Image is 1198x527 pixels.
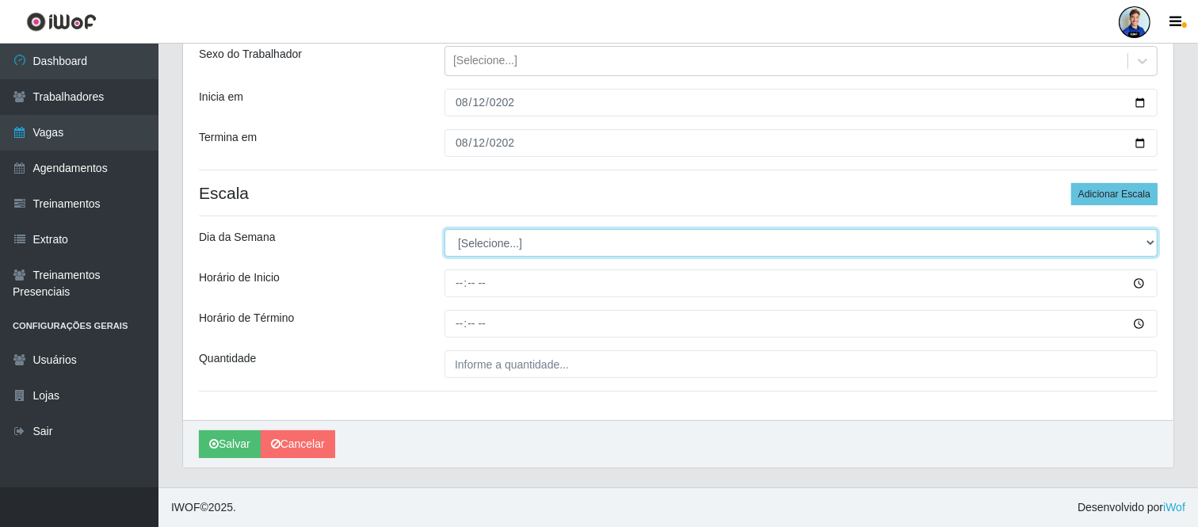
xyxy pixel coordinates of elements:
img: CoreUI Logo [26,12,97,32]
label: Dia da Semana [199,229,276,246]
button: Salvar [199,430,261,458]
input: Informe a quantidade... [444,350,1158,378]
label: Horário de Término [199,310,294,327]
input: 00/00/0000 [444,89,1158,116]
input: 00:00 [444,310,1158,338]
input: 00:00 [444,269,1158,297]
label: Quantidade [199,350,256,367]
span: © 2025 . [171,499,236,516]
input: 00/00/0000 [444,129,1158,157]
label: Termina em [199,129,257,146]
button: Adicionar Escala [1071,183,1158,205]
span: Desenvolvido por [1078,499,1185,516]
div: [Selecione...] [453,53,517,70]
label: Sexo do Trabalhador [199,46,302,63]
a: iWof [1163,501,1185,514]
a: Cancelar [261,430,335,458]
label: Horário de Inicio [199,269,280,286]
h4: Escala [199,183,1158,203]
label: Inicia em [199,89,243,105]
span: IWOF [171,501,200,514]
